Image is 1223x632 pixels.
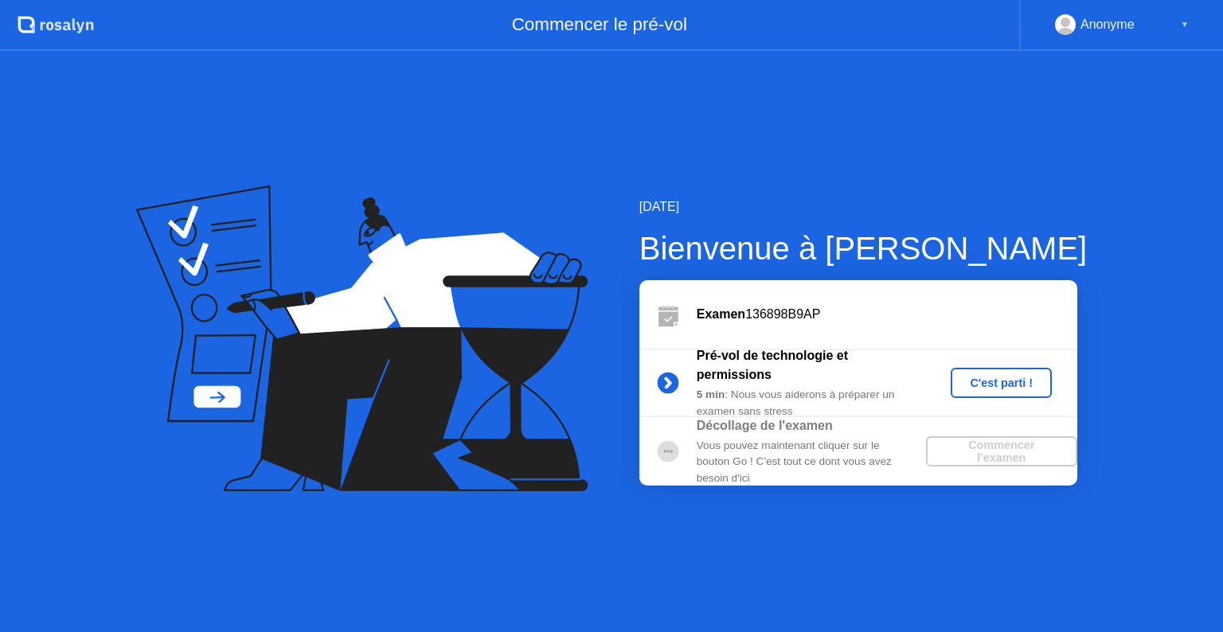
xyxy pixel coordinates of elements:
[951,368,1052,398] button: C'est parti !
[932,439,1071,464] div: Commencer l'examen
[697,307,745,321] b: Examen
[639,197,1087,217] div: [DATE]
[639,224,1087,272] div: Bienvenue à [PERSON_NAME]
[697,388,725,400] b: 5 min
[697,438,926,486] div: Vous pouvez maintenant cliquer sur le bouton Go ! C'est tout ce dont vous avez besoin d'ici
[926,436,1077,466] button: Commencer l'examen
[697,349,848,381] b: Pré-vol de technologie et permissions
[1080,14,1135,35] div: Anonyme
[957,376,1045,389] div: C'est parti !
[697,305,1077,324] div: 136898B9AP
[697,387,926,419] div: : Nous vous aiderons à préparer un examen sans stress
[697,419,833,432] b: Décollage de l'examen
[1181,14,1189,35] div: ▼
